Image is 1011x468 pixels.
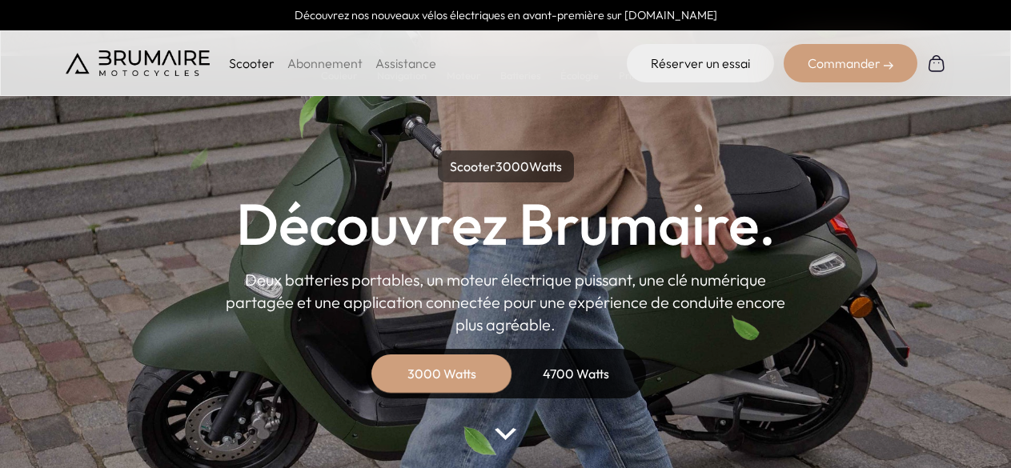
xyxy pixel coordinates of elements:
div: Commander [784,44,917,82]
span: 3000 [495,158,529,174]
img: right-arrow-2.png [884,61,893,70]
p: Scooter Watts [438,150,574,182]
img: Brumaire Motocycles [66,50,210,76]
div: 4700 Watts [512,354,640,393]
a: Réserver un essai [627,44,774,82]
h1: Découvrez Brumaire. [236,195,776,253]
div: 3000 Watts [378,354,506,393]
a: Assistance [375,55,436,71]
p: Deux batteries portables, un moteur électrique puissant, une clé numérique partagée et une applic... [226,269,786,336]
a: Abonnement [287,55,363,71]
img: arrow-bottom.png [495,428,516,440]
p: Scooter [229,54,275,73]
img: Panier [927,54,946,73]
